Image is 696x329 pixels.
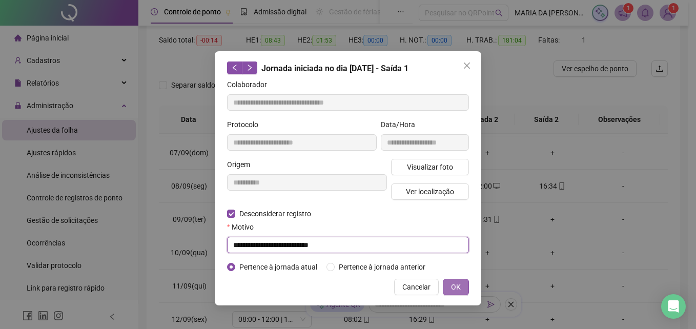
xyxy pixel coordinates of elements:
span: right [246,64,253,71]
span: Pertence à jornada atual [235,261,321,273]
span: Visualizar foto [407,161,453,173]
div: Jornada iniciada no dia [DATE] - Saída 1 [227,61,469,75]
label: Colaborador [227,79,274,90]
button: left [227,61,242,74]
span: Cancelar [402,281,431,293]
button: Ver localização [391,183,469,200]
label: Data/Hora [381,119,422,130]
label: Protocolo [227,119,265,130]
span: Pertence à jornada anterior [335,261,429,273]
span: close [463,61,471,70]
span: Desconsiderar registro [235,208,315,219]
span: OK [451,281,461,293]
label: Motivo [227,221,260,233]
button: Visualizar foto [391,159,469,175]
button: Close [459,57,475,74]
button: Cancelar [394,279,439,295]
label: Origem [227,159,257,170]
span: Ver localização [406,186,454,197]
span: left [231,64,238,71]
div: Open Intercom Messenger [661,294,686,319]
button: OK [443,279,469,295]
button: right [242,61,257,74]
